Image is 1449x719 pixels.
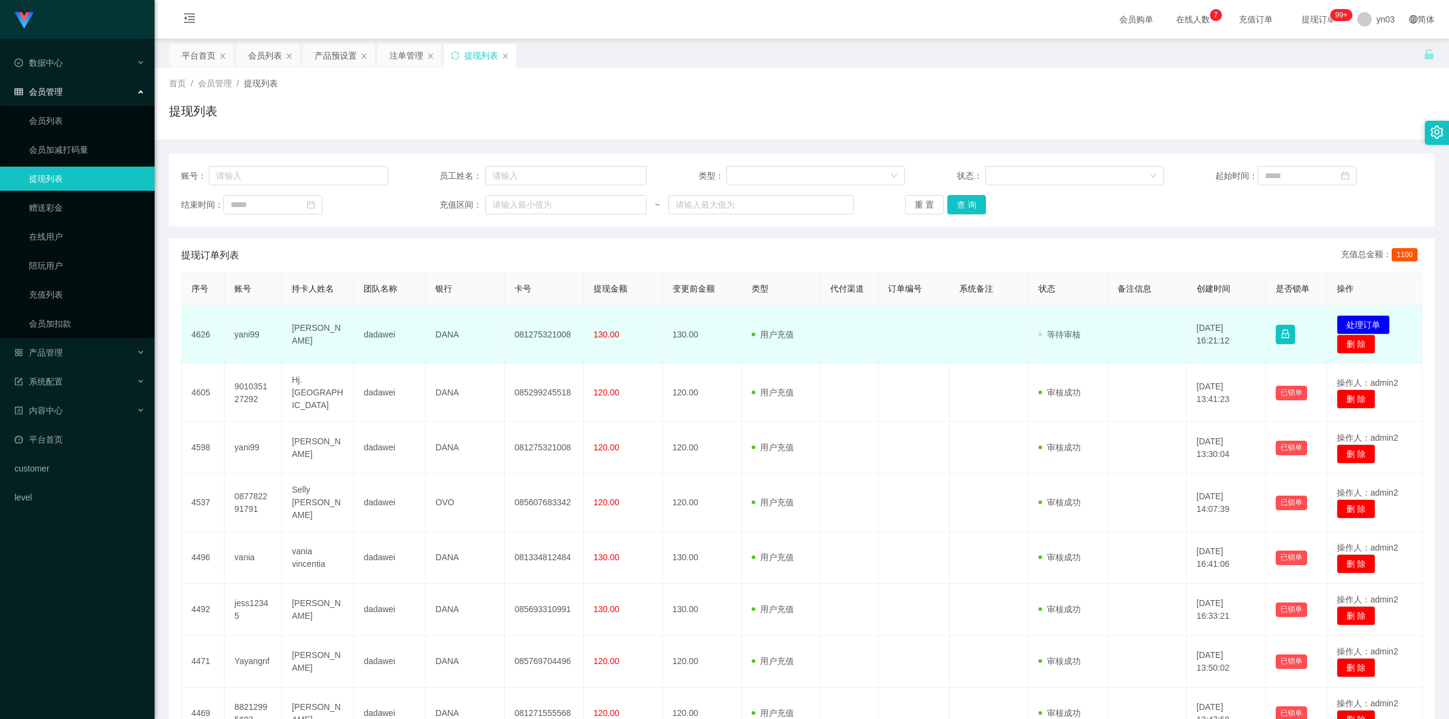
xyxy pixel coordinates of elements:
td: Yayangnf [225,636,282,688]
span: 操作人：admin2 [1337,543,1398,552]
td: OVO [426,474,505,532]
span: 变更前金额 [673,284,715,293]
a: customer [14,456,145,481]
button: 删 除 [1337,499,1375,519]
td: [DATE] 13:30:04 [1187,422,1266,474]
i: 图标: check-circle-o [14,59,23,67]
span: 操作人：admin2 [1337,488,1398,497]
i: 图标: close [502,53,509,60]
span: 审核成功 [1038,388,1081,397]
span: 用户充值 [752,552,794,562]
div: 注单管理 [389,44,423,67]
span: 持卡人姓名 [292,284,334,293]
a: 赠送彩金 [29,196,145,220]
i: 图标: close [219,53,226,60]
span: 会员管理 [198,78,232,88]
div: 产品预设置 [315,44,357,67]
span: 充值区间： [440,199,485,211]
td: Selly [PERSON_NAME] [282,474,354,532]
span: 120.00 [593,443,619,452]
td: DANA [426,422,505,474]
span: 提现金额 [593,284,627,293]
td: 4492 [182,584,225,636]
a: 提现列表 [29,167,145,191]
td: 085607683342 [505,474,584,532]
span: 充值订单 [1233,15,1279,24]
i: 图标: down [891,172,898,181]
span: 系统备注 [959,284,993,293]
button: 删 除 [1337,554,1375,574]
span: 团队名称 [363,284,397,293]
td: [PERSON_NAME] [282,305,354,364]
i: 图标: unlock [1424,49,1435,60]
span: 结束时间： [181,199,223,211]
i: 图标: down [1150,172,1157,181]
img: logo.9652507e.png [14,12,34,29]
td: 120.00 [663,364,742,422]
input: 请输入 [209,166,388,185]
span: 操作 [1337,284,1354,293]
span: 状态 [1038,284,1055,293]
a: 陪玩用户 [29,254,145,278]
span: 120.00 [593,388,619,397]
a: 会员加扣款 [29,312,145,336]
td: DANA [426,305,505,364]
i: 图标: close [286,53,293,60]
span: 操作人：admin2 [1337,595,1398,604]
i: 图标: form [14,377,23,386]
span: 用户充值 [752,388,794,397]
span: 1100 [1392,248,1418,261]
span: 提现订单 [1296,15,1342,24]
span: 用户充值 [752,330,794,339]
span: 操作人：admin2 [1337,378,1398,388]
span: 提现列表 [244,78,278,88]
button: 查 询 [947,195,986,214]
td: 087782291791 [225,474,282,532]
a: 充值列表 [29,283,145,307]
span: 类型 [752,284,769,293]
button: 处理订单 [1337,315,1390,334]
button: 图标: lock [1276,325,1295,344]
span: 操作人：admin2 [1337,698,1398,708]
button: 已锁单 [1276,602,1307,617]
td: [DATE] 16:41:06 [1187,532,1266,584]
i: 图标: calendar [307,200,315,209]
i: 图标: sync [451,51,459,60]
span: 在线人数 [1170,15,1216,24]
div: 充值总金额： [1341,248,1422,263]
input: 请输入最小值为 [485,195,647,214]
span: 状态： [957,170,985,182]
i: 图标: close [360,53,368,60]
td: vania vincentia [282,532,354,584]
td: 120.00 [663,474,742,532]
span: 审核成功 [1038,708,1081,718]
span: 会员管理 [14,87,63,97]
span: 审核成功 [1038,604,1081,614]
span: 用户充值 [752,656,794,666]
td: dadawei [354,474,426,532]
span: 序号 [191,284,208,293]
td: [PERSON_NAME] [282,422,354,474]
td: 081275321008 [505,422,584,474]
span: 产品管理 [14,348,63,357]
i: 图标: profile [14,406,23,415]
span: 130.00 [593,330,619,339]
span: 用户充值 [752,604,794,614]
td: 4598 [182,422,225,474]
button: 删 除 [1337,658,1375,677]
td: 4537 [182,474,225,532]
span: 120.00 [593,656,619,666]
span: 操作人：admin2 [1337,433,1398,443]
td: DANA [426,584,505,636]
td: jess12345 [225,584,282,636]
span: 首页 [169,78,186,88]
span: 代付渠道 [830,284,864,293]
td: 130.00 [663,305,742,364]
span: 提现订单列表 [181,248,239,263]
span: 订单编号 [888,284,922,293]
i: 图标: table [14,88,23,96]
td: vania [225,532,282,584]
i: 图标: calendar [1341,171,1349,180]
span: 员工姓名： [440,170,485,182]
span: / [191,78,193,88]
